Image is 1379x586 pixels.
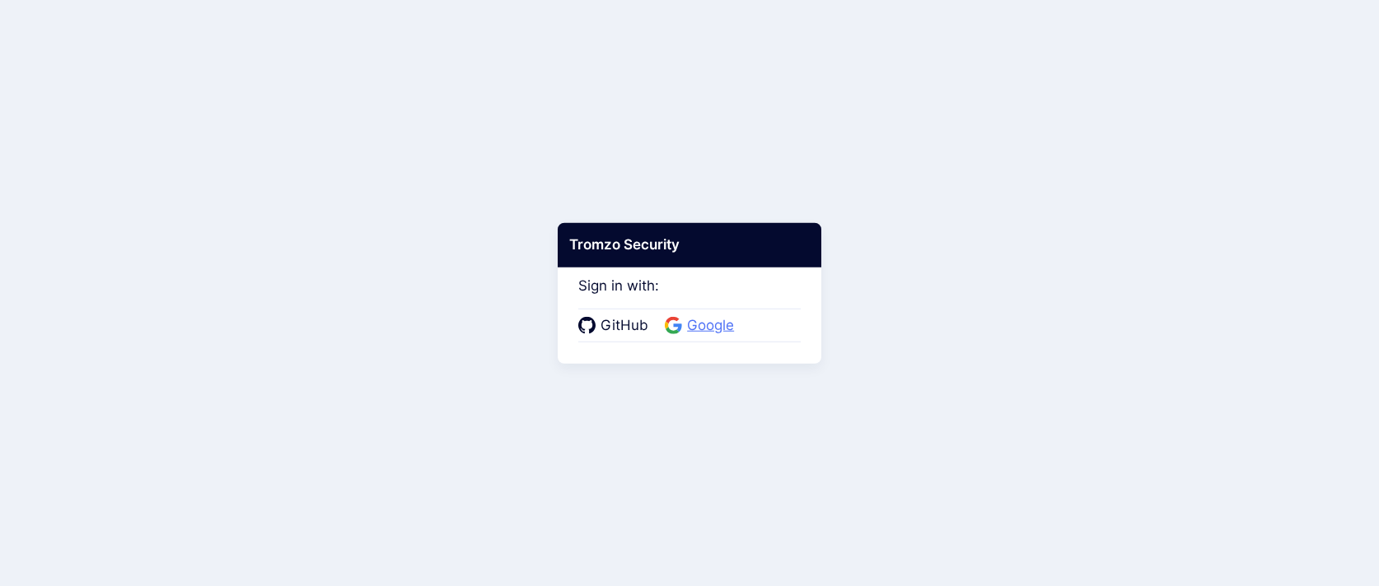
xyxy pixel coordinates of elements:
a: Google [665,315,739,337]
a: GitHub [578,315,653,337]
div: Sign in with: [578,255,801,342]
span: GitHub [596,315,653,337]
span: Google [682,315,739,337]
div: Tromzo Security [558,223,821,267]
